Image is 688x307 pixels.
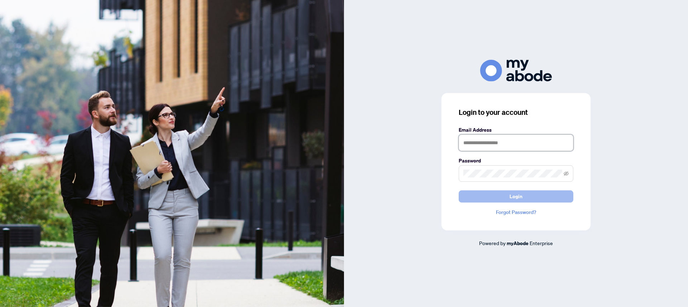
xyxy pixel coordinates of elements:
button: Login [459,190,573,203]
img: ma-logo [480,60,552,82]
label: Password [459,157,573,165]
a: myAbode [507,239,529,247]
span: eye-invisible [564,171,569,176]
span: Enterprise [530,240,553,246]
span: Login [510,191,522,202]
label: Email Address [459,126,573,134]
h3: Login to your account [459,107,573,117]
span: Powered by [479,240,506,246]
a: Forgot Password? [459,208,573,216]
